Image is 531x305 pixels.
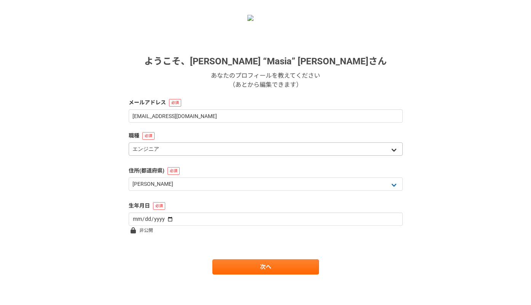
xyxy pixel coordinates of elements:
[212,259,319,275] a: 次へ
[144,54,387,68] h1: ようこそ、 [PERSON_NAME] “Masia” [PERSON_NAME] さん
[211,71,320,89] p: あなたのプロフィールを教えてください （あとから編集できます）
[139,226,153,235] span: 非公開
[129,132,403,140] label: 職種
[129,99,403,107] label: メールアドレス
[129,167,403,175] label: 住所(都道府県)
[129,202,403,210] label: 生年月日
[247,15,284,21] img: unnamed.png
